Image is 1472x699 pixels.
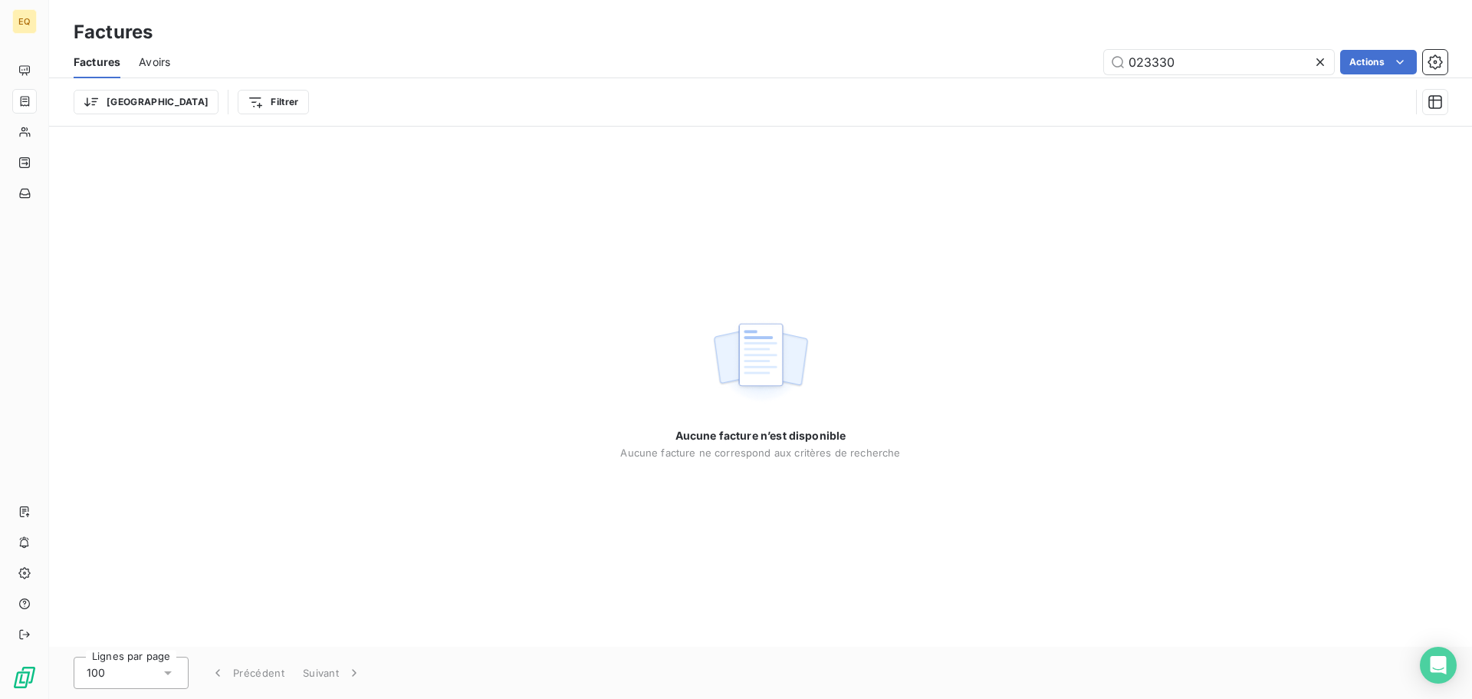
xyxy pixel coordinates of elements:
[1340,50,1417,74] button: Actions
[238,90,308,114] button: Filtrer
[201,657,294,689] button: Précédent
[1420,647,1457,684] div: Open Intercom Messenger
[139,54,170,70] span: Avoirs
[620,447,900,459] span: Aucune facture ne correspond aux critères de recherche
[711,315,810,410] img: empty state
[12,665,37,690] img: Logo LeanPay
[675,428,846,443] span: Aucune facture n’est disponible
[1104,50,1334,74] input: Rechercher
[294,657,371,689] button: Suivant
[12,9,37,34] div: EQ
[74,54,120,70] span: Factures
[74,18,153,46] h3: Factures
[74,90,219,114] button: [GEOGRAPHIC_DATA]
[87,665,105,681] span: 100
